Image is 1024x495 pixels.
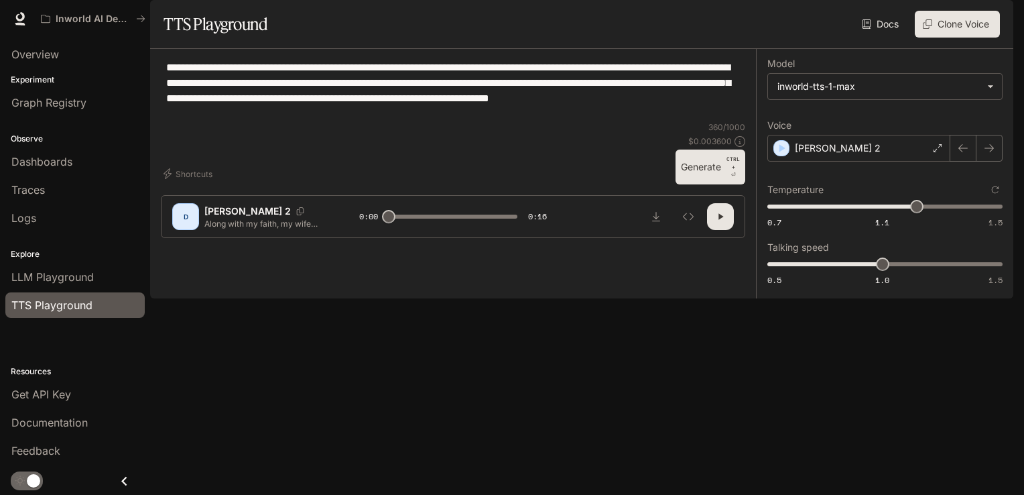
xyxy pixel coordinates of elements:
[175,206,196,227] div: D
[675,203,702,230] button: Inspect
[859,11,904,38] a: Docs
[35,5,151,32] button: All workspaces
[988,182,1003,197] button: Reset to default
[726,155,740,171] p: CTRL +
[875,217,889,228] span: 1.1
[708,121,745,133] p: 360 / 1000
[795,142,881,155] p: [PERSON_NAME] 2
[767,274,781,286] span: 0.5
[161,163,218,184] button: Shortcuts
[777,80,980,93] div: inworld-tts-1-max
[767,121,791,130] p: Voice
[204,218,327,229] p: Along with my faith, my wife also grounds me to reality and saw that I changed recently. I thank ...
[528,210,547,223] span: 0:16
[291,207,310,215] button: Copy Voice ID
[767,243,829,252] p: Talking speed
[767,185,824,195] p: Temperature
[988,217,1003,228] span: 1.5
[204,205,291,218] p: [PERSON_NAME] 2
[767,217,781,228] span: 0.7
[359,210,378,223] span: 0:00
[915,11,1000,38] button: Clone Voice
[676,150,745,184] button: GenerateCTRL +⏎
[988,274,1003,286] span: 1.5
[164,11,267,38] h1: TTS Playground
[688,135,732,147] p: $ 0.003600
[768,74,1002,99] div: inworld-tts-1-max
[56,13,131,25] p: Inworld AI Demos
[767,59,795,68] p: Model
[875,274,889,286] span: 1.0
[643,203,669,230] button: Download audio
[726,155,740,179] p: ⏎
